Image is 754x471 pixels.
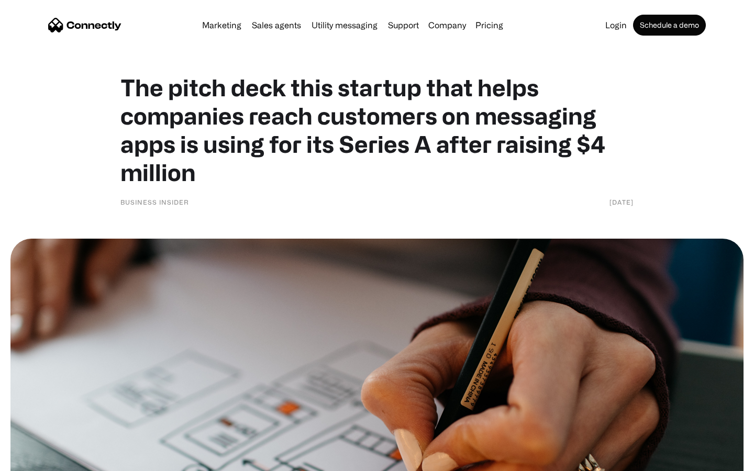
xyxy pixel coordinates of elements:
[198,21,246,29] a: Marketing
[384,21,423,29] a: Support
[471,21,507,29] a: Pricing
[248,21,305,29] a: Sales agents
[609,197,634,207] div: [DATE]
[120,197,189,207] div: Business Insider
[21,453,63,467] ul: Language list
[428,18,466,32] div: Company
[10,453,63,467] aside: Language selected: English
[633,15,706,36] a: Schedule a demo
[120,73,634,186] h1: The pitch deck this startup that helps companies reach customers on messaging apps is using for i...
[601,21,631,29] a: Login
[307,21,382,29] a: Utility messaging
